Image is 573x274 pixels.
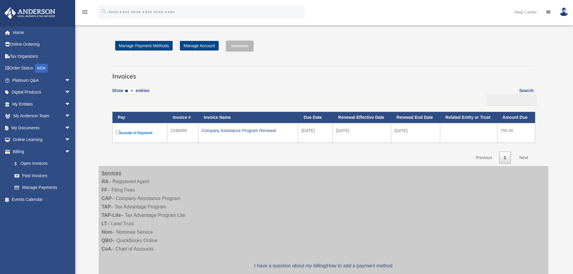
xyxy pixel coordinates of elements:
[4,26,80,38] a: Home
[102,196,112,201] strong: CAP
[4,74,80,86] a: Platinum Q&Aarrow_drop_down
[3,7,57,19] img: Anderson Advisors Platinum Portal
[559,8,568,16] img: User Pic
[202,126,295,135] div: Company Assistance Program Renewal
[102,204,111,209] strong: TAP
[102,179,109,184] strong: RA
[499,152,511,164] a: 1
[497,112,535,123] th: Amount Due: activate to sort column ascending
[298,112,333,123] th: Due Date: activate to sort column ascending
[81,11,88,16] a: menu
[102,213,121,218] strong: TAP-Lite
[4,122,80,134] a: My Documentsarrow_drop_down
[391,112,440,123] th: Renewal End Date: activate to sort column ascending
[485,87,535,106] label: Search:
[65,74,77,87] span: arrow_drop_down
[4,193,80,205] a: Events Calendar
[112,112,168,123] th: Pay: activate to sort column descending
[102,187,108,192] strong: FF
[515,152,533,164] a: Next
[112,87,149,101] label: Show entries
[8,170,77,182] a: Past Invoices
[487,94,537,106] input: Search:
[81,8,88,16] i: menu
[4,98,80,110] a: My Entitiesarrow_drop_down
[102,229,112,235] strong: Nom
[198,112,298,123] th: Invoice Name: activate to sort column ascending
[167,112,198,123] th: Invoice #: activate to sort column ascending
[65,98,77,110] span: arrow_drop_down
[65,122,77,134] span: arrow_drop_down
[65,110,77,122] span: arrow_drop_down
[391,123,440,143] td: [DATE]
[18,160,21,168] span: $
[4,86,80,98] a: Digital Productsarrow_drop_down
[65,134,77,146] span: arrow_drop_down
[102,221,107,226] strong: LT
[112,66,535,81] h3: Invoices
[35,64,48,73] div: NEW
[115,41,173,51] a: Manage Payment Methods
[8,182,77,194] a: Manage Payments
[471,152,496,164] a: Previous
[4,134,80,146] a: Online Learningarrow_drop_down
[100,8,107,15] i: search
[180,41,218,51] a: Manage Account
[167,123,198,143] td: 2246696
[116,130,120,134] input: Include in Payment
[4,146,77,158] a: Billingarrow_drop_down
[497,123,535,143] td: 795.00
[8,158,74,170] a: $Open Invoices
[102,262,545,270] p: |
[333,123,391,143] td: [DATE]
[102,171,122,176] strong: Services
[102,246,112,251] strong: CoA
[65,86,77,99] span: arrow_drop_down
[4,38,80,51] a: Online Ordering
[440,112,497,123] th: Related Entity or Trust: activate to sort column ascending
[333,112,391,123] th: Renewal Effective Date: activate to sort column ascending
[123,88,136,95] select: Showentries
[4,62,80,75] a: Order StatusNEW
[102,238,112,243] strong: QBO
[254,263,325,268] a: I have a question about my billing
[4,50,80,62] a: Tax Organizers
[4,110,80,122] a: My Anderson Teamarrow_drop_down
[116,129,164,137] label: Include in Payment
[65,146,77,158] span: arrow_drop_down
[298,123,333,143] td: [DATE]
[327,263,393,268] a: How to add a payment method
